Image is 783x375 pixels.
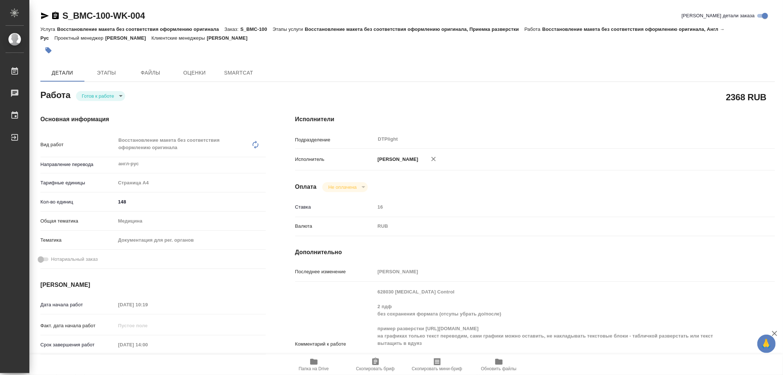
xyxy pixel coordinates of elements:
div: Готов к работе [322,182,367,192]
div: Документация для рег. органов [116,234,266,246]
button: Скопировать мини-бриф [406,354,468,375]
h4: Оплата [295,183,317,191]
button: Обновить файлы [468,354,530,375]
button: Скопировать бриф [345,354,406,375]
span: 🙏 [760,336,773,351]
p: Восстановление макета без соответствия оформлению оригинала, Приемка разверстки [305,26,524,32]
div: Готов к работе [76,91,125,101]
p: Этапы услуги [273,26,305,32]
a: S_BMC-100-WK-004 [62,11,145,21]
p: [PERSON_NAME] [375,156,418,163]
span: Этапы [89,68,124,77]
div: RUB [375,220,735,232]
span: Файлы [133,68,168,77]
p: Тематика [40,237,116,244]
p: Заказ: [224,26,240,32]
span: Скопировать бриф [356,366,395,371]
span: Детали [45,68,80,77]
input: Пустое поле [375,202,735,212]
h2: 2368 RUB [726,91,766,103]
button: Папка на Drive [283,354,345,375]
span: Папка на Drive [299,366,329,371]
p: Валюта [295,223,375,230]
button: 🙏 [757,335,776,353]
span: SmartCat [221,68,256,77]
p: Кол-во единиц [40,198,116,206]
p: Факт. дата начала работ [40,322,116,329]
p: Восстановление макета без соответствия оформлению оригинала [57,26,224,32]
span: Обновить файлы [481,366,516,371]
input: Пустое поле [375,266,735,277]
input: Пустое поле [116,299,180,310]
p: Исполнитель [295,156,375,163]
span: Оценки [177,68,212,77]
p: [PERSON_NAME] [105,35,152,41]
p: S_BMC-100 [240,26,273,32]
p: Подразделение [295,136,375,144]
p: Работа [525,26,543,32]
div: Медицина [116,215,266,227]
p: Проектный менеджер [54,35,105,41]
button: Удалить исполнителя [425,151,442,167]
button: Готов к работе [80,93,116,99]
span: [PERSON_NAME] детали заказа [682,12,755,19]
p: Направление перевода [40,161,116,168]
input: Пустое поле [116,320,180,331]
h4: Дополнительно [295,248,775,257]
button: Скопировать ссылку [51,11,60,20]
div: Страница А4 [116,177,266,189]
p: Клиентские менеджеры [152,35,207,41]
p: Ставка [295,203,375,211]
p: Последнее изменение [295,268,375,275]
p: Дата начала работ [40,301,116,309]
h4: Основная информация [40,115,266,124]
p: Услуга [40,26,57,32]
h2: Работа [40,88,70,101]
button: Добавить тэг [40,42,57,58]
h4: Исполнители [295,115,775,124]
p: Комментарий к работе [295,340,375,348]
span: Скопировать мини-бриф [412,366,462,371]
p: Срок завершения работ [40,341,116,349]
span: Нотариальный заказ [51,256,98,263]
input: Пустое поле [116,339,180,350]
input: ✎ Введи что-нибудь [116,196,266,207]
button: Скопировать ссылку для ЯМессенджера [40,11,49,20]
p: Вид работ [40,141,116,148]
button: Не оплачена [326,184,359,190]
h4: [PERSON_NAME] [40,281,266,289]
p: Общая тематика [40,217,116,225]
p: [PERSON_NAME] [207,35,253,41]
p: Тарифные единицы [40,179,116,187]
